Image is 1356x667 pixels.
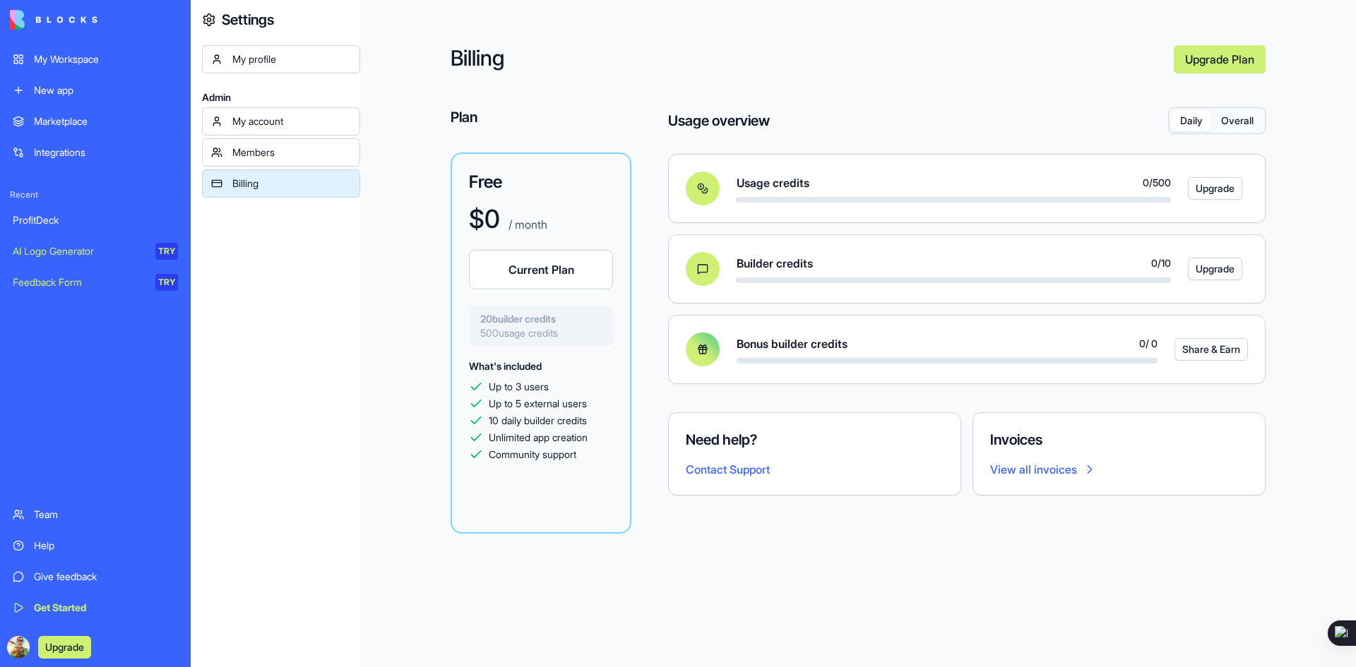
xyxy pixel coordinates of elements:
[737,335,847,352] span: Bonus builder credits
[38,639,91,654] a: Upgrade
[1188,258,1242,280] button: Upgrade
[202,45,360,73] a: My profile
[686,461,770,478] button: Contact Support
[34,601,178,615] div: Get Started
[4,76,186,104] a: New app
[1174,338,1248,361] button: Share & Earn
[155,243,178,260] div: TRY
[34,145,178,160] div: Integrations
[202,138,360,167] a: Members
[202,90,360,104] span: Admin
[451,45,1162,73] h2: Billing
[1188,258,1231,280] a: Upgrade
[480,326,602,340] span: 500 usage credits
[451,107,631,127] h4: Plan
[469,171,613,193] h3: Free
[1151,256,1171,270] span: 0 / 10
[38,636,91,659] button: Upgrade
[4,563,186,591] a: Give feedback
[7,636,30,659] img: ACg8ocJsrza2faDWgbMzU2vv0cSMoLRTLvgx_tB2mDAJkTet1SlxQg2eCQ=s96-c
[4,268,186,296] a: Feedback FormTRY
[232,52,351,66] div: My profile
[990,430,1248,450] h4: Invoices
[4,138,186,167] a: Integrations
[1211,111,1263,131] button: Overall
[489,397,587,411] span: Up to 5 external users
[4,206,186,234] a: ProfitDeck
[737,255,813,272] span: Builder credits
[232,176,351,191] div: Billing
[1188,177,1242,200] button: Upgrade
[10,10,97,30] img: logo
[469,360,542,372] span: What's included
[155,274,178,291] div: TRY
[4,45,186,73] a: My Workspace
[34,52,178,66] div: My Workspace
[202,107,360,136] a: My account
[1174,45,1266,73] a: Upgrade Plan
[469,250,613,289] button: Current Plan
[686,430,944,450] h4: Need help?
[4,189,186,200] span: Recent
[1171,111,1211,131] button: Daily
[13,213,178,227] div: ProfitDeck
[13,244,145,258] div: AI Logo Generator
[990,461,1248,478] a: View all invoices
[232,145,351,160] div: Members
[480,312,602,326] span: 20 builder credits
[489,447,576,462] span: Community support
[506,216,547,233] p: / month
[489,431,588,445] span: Unlimited app creation
[489,380,549,394] span: Up to 3 users
[34,539,178,553] div: Help
[489,414,587,428] span: 10 daily builder credits
[1188,177,1231,200] a: Upgrade
[4,500,186,529] a: Team
[1139,337,1158,351] span: 0 / 0
[232,114,351,128] div: My account
[34,114,178,128] div: Marketplace
[1143,176,1171,190] span: 0 / 500
[4,107,186,136] a: Marketplace
[4,237,186,265] a: AI Logo GeneratorTRY
[13,275,145,289] div: Feedback Form
[222,10,274,30] h4: Settings
[34,570,178,584] div: Give feedback
[4,594,186,622] a: Get Started
[451,152,631,534] a: Free$0 / monthCurrent Plan20builder credits500usage creditsWhat's includedUp to 3 usersUp to 5 ex...
[34,507,178,522] div: Team
[34,83,178,97] div: New app
[668,111,770,131] h4: Usage overview
[737,174,809,191] span: Usage credits
[4,531,186,560] a: Help
[202,169,360,198] a: Billing
[469,205,500,233] h1: $ 0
